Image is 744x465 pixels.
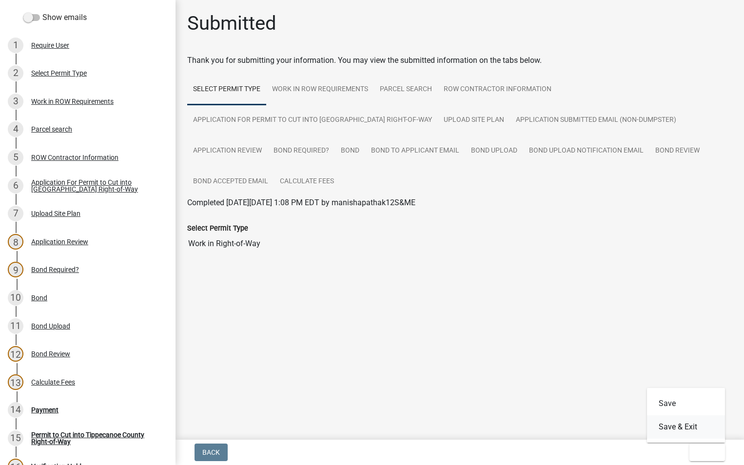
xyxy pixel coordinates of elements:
div: Thank you for submitting your information. You may view the submitted information on the tabs below. [187,55,732,66]
button: Back [195,444,228,461]
div: 5 [8,150,23,165]
div: Bond Required? [31,266,79,273]
div: 14 [8,402,23,418]
a: Parcel search [374,74,438,105]
a: Application For Permit to Cut into [GEOGRAPHIC_DATA] Right-of-Way [187,105,438,136]
a: Application Submitted Email (non-Dumpster) [510,105,682,136]
div: 1 [8,38,23,53]
div: Work in ROW Requirements [31,98,114,105]
div: 4 [8,121,23,137]
div: 2 [8,65,23,81]
div: Bond Review [31,350,70,357]
div: ROW Contractor Information [31,154,118,161]
span: Back [202,448,220,456]
a: Bond Upload Notification Email [523,136,649,167]
a: Bond [335,136,365,167]
a: ROW Contractor Information [438,74,557,105]
div: Bond Upload [31,323,70,329]
label: Select Permit Type [187,225,248,232]
button: Save [647,392,725,415]
a: Calculate Fees [274,166,340,197]
div: Select Permit Type [31,70,87,77]
a: Bond Accepted Email [187,166,274,197]
div: 11 [8,318,23,334]
div: 9 [8,262,23,277]
div: 15 [8,430,23,446]
a: Bond Review [649,136,705,167]
div: Permit to Cut into Tippecanoe County Right-of-Way [31,431,160,445]
div: 13 [8,374,23,390]
div: Upload Site Plan [31,210,80,217]
div: Bond [31,294,47,301]
div: 7 [8,206,23,221]
a: Work in ROW Requirements [266,74,374,105]
div: Payment [31,407,59,413]
span: Exit [697,448,711,456]
a: Select Permit Type [187,74,266,105]
a: Bond Required? [268,136,335,167]
div: Application For Permit to Cut into [GEOGRAPHIC_DATA] Right-of-Way [31,179,160,193]
span: Completed [DATE][DATE] 1:08 PM EDT by manishapathak12S&ME [187,198,415,207]
div: 10 [8,290,23,306]
button: Save & Exit [647,415,725,439]
div: 12 [8,346,23,362]
div: 8 [8,234,23,250]
div: Calculate Fees [31,379,75,386]
div: Parcel search [31,126,72,133]
a: Application Review [187,136,268,167]
div: Require User [31,42,69,49]
a: Bond to Applicant Email [365,136,465,167]
div: 6 [8,178,23,194]
div: Application Review [31,238,88,245]
a: Upload Site Plan [438,105,510,136]
label: Show emails [23,12,87,23]
h1: Submitted [187,12,276,35]
a: Bond Upload [465,136,523,167]
div: 3 [8,94,23,109]
button: Exit [689,444,725,461]
div: Exit [647,388,725,443]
